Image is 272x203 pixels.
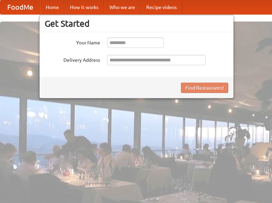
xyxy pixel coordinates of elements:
[45,18,228,29] h3: Get Started
[45,37,100,46] label: Your Name
[181,83,228,93] button: Find Restaurants!
[40,0,64,14] a: Home
[64,0,104,14] a: How it works
[104,0,141,14] a: Who we are
[45,55,100,64] label: Delivery Address
[141,0,182,14] a: Recipe videos
[0,0,40,14] a: FoodMe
